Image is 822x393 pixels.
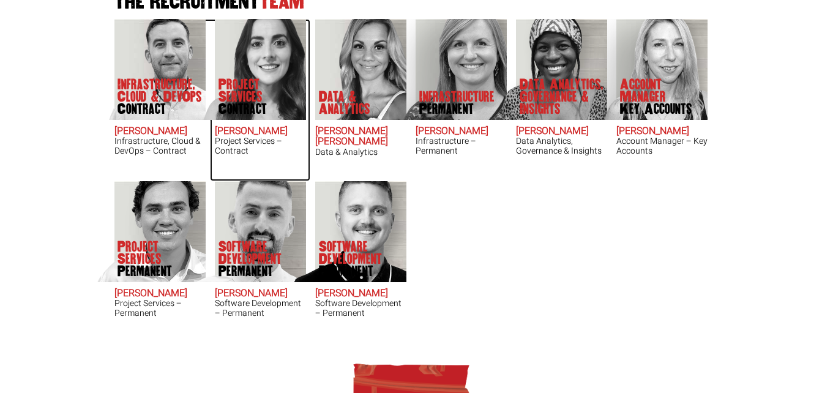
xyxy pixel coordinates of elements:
[219,241,306,277] p: Software Development
[490,19,607,120] img: Chipo Riva does Data Analytics, Governance & Insights
[616,137,708,155] h3: Account Manager – Key Accounts
[118,103,205,115] span: Contract
[189,181,306,282] img: Liam Cox does Software Development Permanent
[416,137,507,155] h3: Infrastructure – Permanent
[389,19,507,120] img: Amanda Evans's Our Infrastructure Permanent
[88,19,206,120] img: Adam Eshet does Infrastructure, Cloud & DevOps Contract
[315,126,406,148] h2: [PERSON_NAME] [PERSON_NAME]
[516,137,607,155] h3: Data Analytics, Governance & Insights
[620,103,708,115] span: Key Accounts
[315,299,406,318] h3: Software Development – Permanent
[118,78,205,115] p: Infrastructure, Cloud & DevOps
[88,181,206,282] img: Sam McKay does Project Services Permanent
[219,265,306,277] span: Permanent
[520,78,607,115] p: Data Analytics, Governance & Insights
[416,126,507,137] h2: [PERSON_NAME]
[114,299,206,318] h3: Project Services – Permanent
[419,91,495,115] p: Infrastructure
[114,137,206,155] h3: Infrastructure, Cloud & DevOps – Contract
[118,241,205,277] p: Project Services
[590,19,708,120] img: Frankie Gaffney's our Account Manager Key Accounts
[114,126,206,137] h2: [PERSON_NAME]
[315,148,406,157] h3: Data & Analytics
[620,78,708,115] p: Account Manager
[516,126,607,137] h2: [PERSON_NAME]
[616,126,708,137] h2: [PERSON_NAME]
[319,241,406,277] p: Software Development
[114,288,206,299] h2: [PERSON_NAME]
[315,288,406,299] h2: [PERSON_NAME]
[189,19,306,120] img: Claire Sheerin does Project Services Contract
[215,299,306,318] h3: Software Development – Permanent
[289,19,406,120] img: Anna-Maria Julie does Data & Analytics
[215,126,306,137] h2: [PERSON_NAME]
[319,91,406,115] p: Data & Analytics
[215,137,306,155] h3: Project Services – Contract
[219,103,306,115] span: Contract
[419,103,495,115] span: Permanent
[289,181,406,282] img: Sam Williamson does Software Development Permanent
[319,265,406,277] span: Permanent
[215,288,306,299] h2: [PERSON_NAME]
[118,265,205,277] span: Permanent
[219,78,306,115] p: Project Services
